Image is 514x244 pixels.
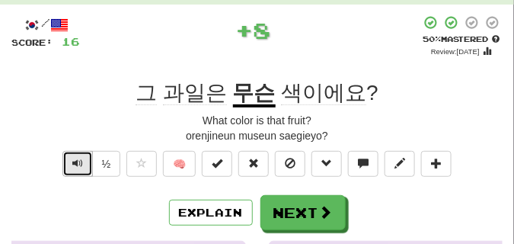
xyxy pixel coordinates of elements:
[11,37,53,47] span: Score:
[62,151,93,177] button: Play sentence audio (ctl+space)
[281,81,366,105] span: 색이에요
[254,18,271,43] span: 8
[169,200,253,226] button: Explain
[11,113,503,128] div: What color is that fruit?
[62,35,80,48] span: 16
[385,151,415,177] button: Edit sentence (alt+d)
[126,151,157,177] button: Favorite sentence (alt+f)
[311,151,342,177] button: Grammar (alt+g)
[136,81,157,105] span: 그
[163,151,196,177] button: 🧠
[275,151,305,177] button: Ignore sentence (alt+i)
[260,195,346,230] button: Next
[431,47,480,56] small: Review: [DATE]
[11,128,503,143] div: orenjineun museun saegieyo?
[233,81,276,108] u: 무슨
[238,151,269,177] button: Reset to 0% Mastered (alt+r)
[92,151,121,177] button: ½
[421,151,452,177] button: Add to collection (alt+a)
[276,81,378,105] span: ?
[236,15,254,46] span: +
[59,151,121,185] div: Text-to-speech controls
[163,81,227,105] span: 과일은
[202,151,232,177] button: Set this sentence to 100% Mastered (alt+m)
[348,151,378,177] button: Discuss sentence (alt+u)
[420,34,503,44] div: Mastered
[423,34,442,43] span: 50 %
[11,15,80,34] div: /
